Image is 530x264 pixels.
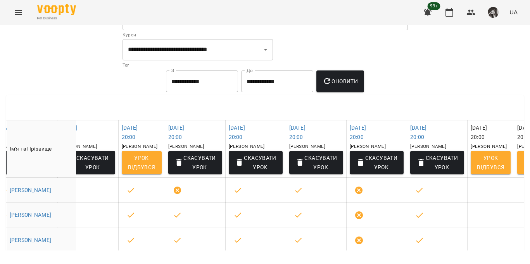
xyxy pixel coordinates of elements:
[229,151,283,174] button: Скасувати Урок
[122,125,138,140] a: [DATE]20:00
[235,153,276,172] span: Скасувати Урок
[316,70,364,92] button: Оновити
[9,3,28,22] button: Menu
[123,31,408,39] p: Курси
[410,144,446,149] span: [PERSON_NAME]
[168,151,222,174] button: Скасувати Урок
[229,144,265,149] span: [PERSON_NAME]
[123,62,273,69] p: Тег
[61,151,115,174] button: Скасувати Урок
[168,144,204,149] span: [PERSON_NAME]
[289,144,325,149] span: [PERSON_NAME]
[471,151,511,174] button: Урок відбувся
[37,16,76,21] span: For Business
[350,144,386,149] span: [PERSON_NAME]
[350,151,404,174] button: Скасувати Урок
[61,144,97,149] span: [PERSON_NAME]
[67,153,109,172] span: Скасувати Урок
[128,153,155,172] span: Урок відбувся
[295,153,337,172] span: Скасувати Урок
[10,187,51,193] a: [PERSON_NAME]
[10,144,73,154] div: Ім'я та Прізвище
[289,125,306,140] a: [DATE]20:00
[10,212,51,218] a: [PERSON_NAME]
[410,125,426,140] a: [DATE]20:00
[468,120,514,178] th: [DATE] 20:00
[289,151,343,174] button: Скасувати Урок
[168,125,185,140] a: [DATE]20:00
[477,153,504,172] span: Урок відбувся
[174,153,216,172] span: Скасувати Урок
[506,5,521,19] button: UA
[356,153,397,172] span: Скасувати Урок
[410,151,464,174] button: Скасувати Урок
[323,77,358,86] span: Оновити
[416,153,458,172] span: Скасувати Урок
[428,2,440,10] span: 99+
[122,144,158,149] span: [PERSON_NAME]
[229,125,245,140] a: [DATE]20:00
[350,125,366,140] a: [DATE]20:00
[37,4,76,15] img: Voopty Logo
[488,7,499,18] img: 0dd478c4912f2f2e7b05d6c829fd2aac.png
[509,8,518,16] span: UA
[10,237,51,243] a: [PERSON_NAME]
[122,151,162,174] button: Урок відбувся
[471,144,507,149] span: [PERSON_NAME]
